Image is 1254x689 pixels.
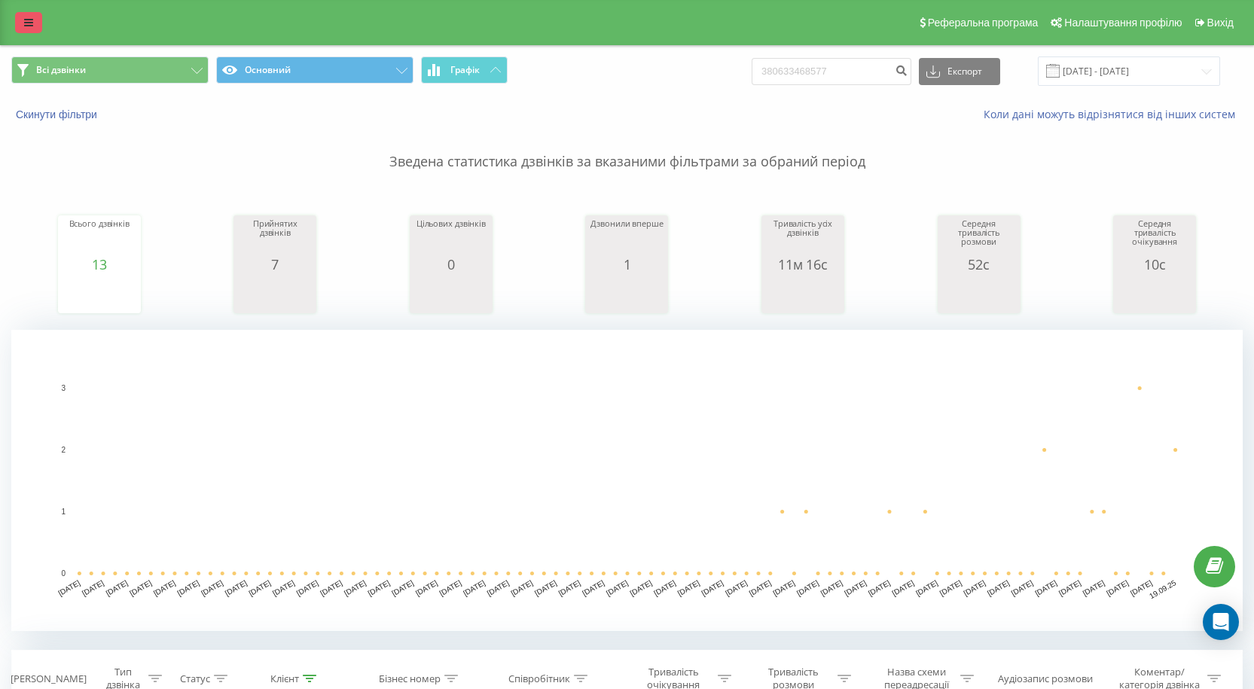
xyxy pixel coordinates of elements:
text: [DATE] [962,578,987,597]
text: 1 [61,508,66,516]
text: [DATE] [486,578,511,597]
text: [DATE] [438,578,463,597]
text: [DATE] [128,578,153,597]
text: [DATE] [1129,578,1154,597]
svg: A chart. [1117,272,1192,317]
text: [DATE] [795,578,820,597]
span: Всі дзвінки [36,64,86,76]
text: [DATE] [771,578,796,597]
text: [DATE] [367,578,392,597]
text: [DATE] [867,578,892,597]
div: 11м 16с [765,257,841,272]
text: [DATE] [557,578,582,597]
text: [DATE] [819,578,844,597]
text: [DATE] [1082,578,1106,597]
input: Пошук за номером [752,58,911,85]
button: Основний [216,56,413,84]
text: [DATE] [224,578,249,597]
text: [DATE] [105,578,130,597]
text: [DATE] [891,578,916,597]
div: [PERSON_NAME] [11,672,87,685]
text: [DATE] [748,578,773,597]
text: [DATE] [295,578,320,597]
svg: A chart. [941,272,1017,317]
text: [DATE] [176,578,201,597]
text: [DATE] [1033,578,1058,597]
svg: A chart. [765,272,841,317]
text: [DATE] [200,578,224,597]
div: Аудіозапис розмови [998,672,1093,685]
text: [DATE] [1105,578,1130,597]
div: Прийнятих дзвінків [237,219,313,257]
div: 13 [62,257,137,272]
div: Середня тривалість очікування [1117,219,1192,257]
p: Зведена статистика дзвінків за вказаними фільтрами за обраний період [11,122,1243,172]
div: Клієнт [270,672,299,685]
div: Open Intercom Messenger [1203,604,1239,640]
span: Налаштування профілю [1064,17,1182,29]
svg: A chart. [62,272,137,317]
text: [DATE] [152,578,177,597]
text: [DATE] [247,578,272,597]
div: Тривалість усіх дзвінків [765,219,841,257]
text: [DATE] [533,578,558,597]
text: [DATE] [319,578,343,597]
text: [DATE] [462,578,487,597]
text: [DATE] [724,578,749,597]
text: [DATE] [986,578,1011,597]
div: Всього дзвінків [62,219,137,257]
text: [DATE] [914,578,939,597]
text: [DATE] [509,578,534,597]
text: 0 [61,569,66,578]
div: Статус [180,672,210,685]
div: Бізнес номер [379,672,441,685]
text: [DATE] [1057,578,1082,597]
div: Середня тривалість розмови [941,219,1017,257]
text: [DATE] [652,578,677,597]
span: Графік [450,65,480,75]
text: 19.09.25 [1148,578,1178,600]
span: Вихід [1207,17,1234,29]
button: Експорт [919,58,1000,85]
text: [DATE] [581,578,606,597]
button: Всі дзвінки [11,56,209,84]
button: Графік [421,56,508,84]
text: [DATE] [629,578,654,597]
text: [DATE] [414,578,439,597]
a: Коли дані можуть відрізнятися вiд інших систем [984,107,1243,121]
text: [DATE] [343,578,368,597]
text: [DATE] [1010,578,1035,597]
text: [DATE] [938,578,963,597]
text: [DATE] [81,578,105,597]
div: Цільових дзвінків [413,219,489,257]
svg: A chart. [11,330,1243,631]
text: [DATE] [56,578,81,597]
button: Скинути фільтри [11,108,105,121]
div: 7 [237,257,313,272]
text: [DATE] [390,578,415,597]
text: [DATE] [605,578,630,597]
svg: A chart. [237,272,313,317]
div: 1 [589,257,664,272]
div: 0 [413,257,489,272]
div: 10с [1117,257,1192,272]
text: 2 [61,446,66,454]
div: Дзвонили вперше [589,219,664,257]
text: [DATE] [676,578,701,597]
div: Співробітник [508,672,570,685]
div: 52с [941,257,1017,272]
text: 3 [61,384,66,392]
svg: A chart. [413,272,489,317]
svg: A chart. [589,272,664,317]
text: [DATE] [271,578,296,597]
span: Реферальна програма [928,17,1039,29]
text: [DATE] [700,578,725,597]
